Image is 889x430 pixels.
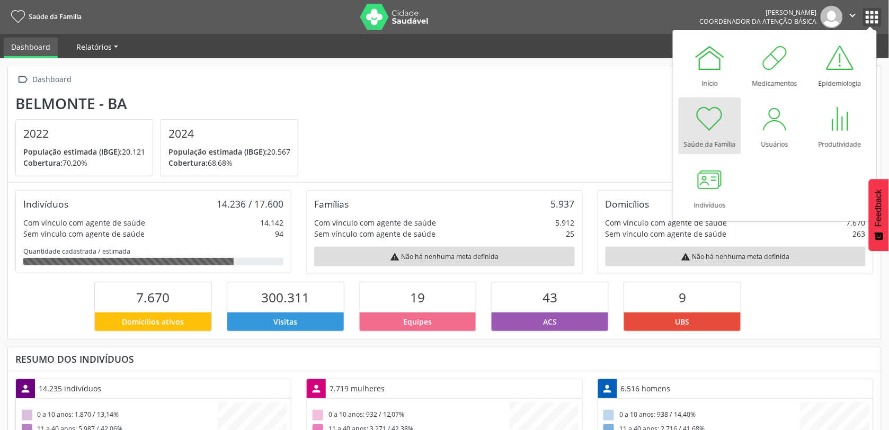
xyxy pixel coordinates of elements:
div: Domicílios [606,198,650,210]
h4: 2024 [168,127,290,140]
i: person [310,383,322,395]
a:  Dashboard [15,72,74,87]
a: Epidemiologia [809,37,872,93]
div: 7.670 [847,217,866,228]
i: warning [681,252,691,262]
div: Sem vínculo com agente de saúde [23,228,145,239]
div: Dashboard [31,72,74,87]
div: 263 [853,228,866,239]
button: Feedback - Mostrar pesquisa [869,179,889,251]
div: Sem vínculo com agente de saúde [606,228,727,239]
p: 68,68% [168,157,290,168]
p: 20.121 [23,146,145,157]
div: 5.912 [556,217,575,228]
div: Belmonte - BA [15,95,306,112]
span: ACS [543,316,557,327]
div: Com vínculo com agente de saúde [314,217,436,228]
button:  [843,6,863,28]
span: Visitas [273,316,297,327]
a: Produtividade [809,97,872,154]
p: 70,20% [23,157,145,168]
h4: 2022 [23,127,145,140]
a: Dashboard [4,38,58,58]
button: apps [863,8,882,26]
span: Domicílios ativos [122,316,184,327]
span: Cobertura: [23,158,63,168]
span: Saúde da Família [29,12,82,21]
div: 5.937 [551,198,575,210]
div: Quantidade cadastrada / estimada [23,247,283,256]
div: 0 a 10 anos: 1.870 / 13,14% [20,408,218,423]
div: 25 [566,228,575,239]
span: Cobertura: [168,158,208,168]
div: 0 a 10 anos: 938 / 14,40% [602,408,801,423]
div: Não há nenhuma meta definida [314,247,574,266]
i: warning [390,252,399,262]
span: 7.670 [136,289,170,306]
span: Feedback [874,190,884,227]
div: 14.236 / 17.600 [217,198,283,210]
div: [PERSON_NAME] [700,8,817,17]
span: População estimada (IBGE): [168,147,267,157]
div: 7.719 mulheres [326,379,388,398]
span: Relatórios [76,42,112,52]
i:  [15,72,31,87]
span: 9 [679,289,686,306]
img: img [821,6,843,28]
div: 14.142 [260,217,283,228]
div: Sem vínculo com agente de saúde [314,228,435,239]
a: Início [679,37,741,93]
span: 19 [411,289,425,306]
p: 20.567 [168,146,290,157]
a: Saúde da Família [679,97,741,154]
a: Medicamentos [744,37,806,93]
i: person [602,383,614,395]
div: Indivíduos [23,198,68,210]
a: Indivíduos [679,158,741,215]
a: Usuários [744,97,806,154]
a: Relatórios [69,38,126,56]
div: Resumo dos indivíduos [15,353,874,365]
div: Famílias [314,198,349,210]
div: 14.235 indivíduos [35,379,105,398]
div: Com vínculo com agente de saúde [606,217,727,228]
div: 6.516 homens [617,379,674,398]
div: 94 [275,228,283,239]
span: População estimada (IBGE): [23,147,122,157]
div: Não há nenhuma meta definida [606,247,866,266]
a: Saúde da Família [7,8,82,25]
span: 43 [543,289,557,306]
i:  [847,10,859,21]
span: 300.311 [261,289,309,306]
div: 0 a 10 anos: 932 / 12,07% [310,408,509,423]
span: UBS [675,316,690,327]
span: Coordenador da Atenção Básica [700,17,817,26]
div: Com vínculo com agente de saúde [23,217,145,228]
span: Equipes [404,316,432,327]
